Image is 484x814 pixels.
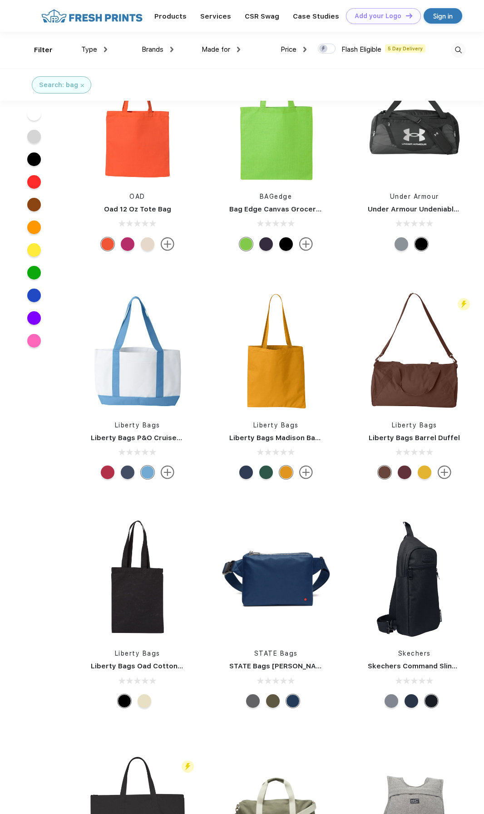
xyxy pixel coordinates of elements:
a: STATE Bags [PERSON_NAME] [229,662,329,670]
div: Navy [239,466,253,479]
a: Sign in [424,8,462,24]
span: Made for [202,45,230,54]
div: White Red [101,466,114,479]
img: func=resize&h=266 [216,62,336,183]
div: Natural [138,694,151,708]
a: Liberty Bags P&O Cruiser Tote - 7002 [91,434,222,442]
div: Navy [259,237,273,251]
div: White Lt Blue [141,466,154,479]
span: Brands [142,45,163,54]
div: Sign in [433,11,453,21]
a: STATE Bags [254,650,298,657]
img: desktop_search.svg [451,43,466,58]
img: dropdown.png [237,47,240,52]
div: White/Navy [121,466,134,479]
img: func=resize&h=266 [354,291,475,412]
div: Olive [266,694,280,708]
img: more.svg [299,237,313,251]
a: Skechers [398,650,431,657]
a: Skechers Command Sling Bag [368,662,471,670]
div: Filter [34,45,53,55]
div: Natural [141,237,154,251]
div: Orange [101,237,114,251]
img: func=resize&h=266 [216,519,336,640]
div: Black [279,237,293,251]
div: Golden Yellow [279,466,293,479]
a: Products [154,12,187,20]
a: Liberty Bags Barrel Duffel [369,434,460,442]
div: Brown [378,466,391,479]
img: func=resize&h=266 [216,291,336,412]
img: more.svg [299,466,313,479]
div: Bright Yellow [418,466,431,479]
a: Under Armour [390,193,439,200]
a: BAGedge [260,193,292,200]
div: Add your Logo [355,12,401,20]
a: OAD [129,193,145,200]
img: dropdown.png [170,47,173,52]
img: DT [406,13,412,18]
div: Maroon [398,466,411,479]
div: Black [425,694,438,708]
div: Hot Pink [121,237,134,251]
div: Navy [286,694,300,708]
img: filter_cancel.svg [81,84,84,87]
span: Price [281,45,296,54]
img: flash_active_toggle.svg [182,760,194,773]
img: more.svg [161,237,174,251]
img: func=resize&h=266 [354,62,475,183]
span: 5 Day Delivery [385,44,425,53]
img: dropdown.png [303,47,306,52]
img: func=resize&h=266 [77,291,198,412]
div: Forest Green [259,466,273,479]
a: Liberty Bags [392,422,437,429]
div: Navy [405,694,418,708]
a: Oad 12 Oz Tote Bag [104,205,171,213]
div: Kelly Green [239,237,253,251]
div: Steel Grey [246,694,260,708]
img: dropdown.png [104,47,107,52]
div: Search: bag [39,80,78,90]
img: func=resize&h=266 [77,62,198,183]
img: func=resize&h=266 [354,519,475,640]
img: more.svg [161,466,174,479]
span: Flash Eligible [341,45,381,54]
img: more.svg [438,466,451,479]
div: Grey [385,694,398,708]
div: Black [118,694,131,708]
img: flash_active_toggle.svg [458,298,470,310]
a: Bag Edge Canvas Grocery Tote [229,205,338,213]
a: Liberty Bags [115,422,160,429]
a: Liberty Bags Madison Basic Tote [229,434,343,442]
a: Liberty Bags Oad Cotton Canvas Tote [91,662,223,670]
a: Liberty Bags [115,650,160,657]
div: P G AND M H AND B _012 [395,237,408,251]
img: fo%20logo%202.webp [39,8,145,24]
div: BLK AND MT SLV _001 [415,237,428,251]
a: Liberty Bags [253,422,299,429]
img: func=resize&h=266 [77,519,198,640]
span: Type [81,45,97,54]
